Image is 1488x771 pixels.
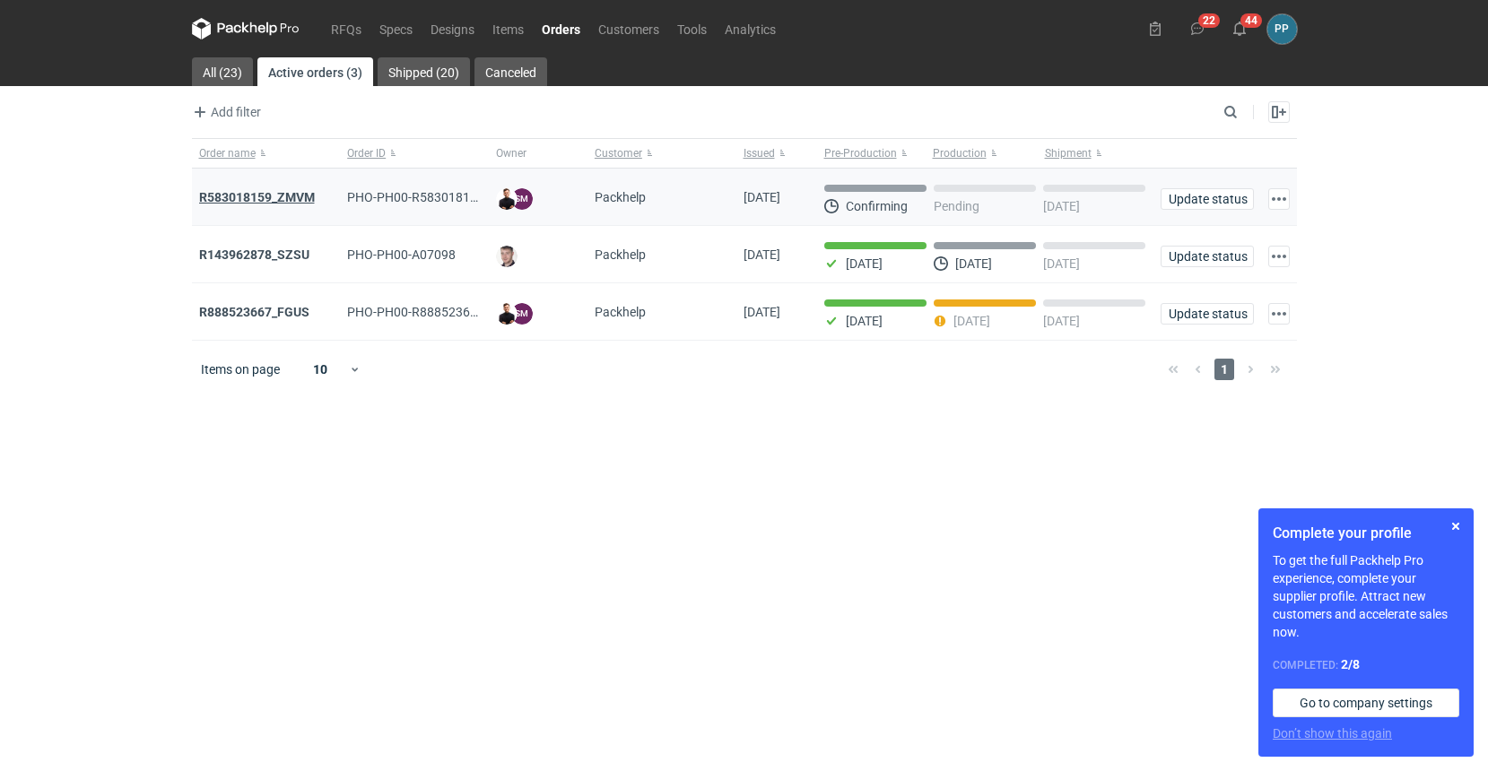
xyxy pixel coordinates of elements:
[1273,655,1459,674] div: Completed:
[1273,724,1392,742] button: Don’t show this again
[1225,14,1254,43] button: 44
[934,199,979,213] p: Pending
[511,303,533,325] figcaption: SM
[1183,14,1212,43] button: 22
[1268,246,1290,267] button: Actions
[189,101,261,123] span: Add filter
[1045,146,1092,160] span: Shipment
[595,247,646,262] span: Packhelp
[716,18,785,39] a: Analytics
[1043,199,1080,213] p: [DATE]
[1273,551,1459,641] p: To get the full Packhelp Pro experience, complete your supplier profile. Attract new customers an...
[496,146,526,160] span: Owner
[668,18,716,39] a: Tools
[1267,14,1297,44] button: PP
[1161,246,1254,267] button: Update status
[370,18,422,39] a: Specs
[322,18,370,39] a: RFQs
[1445,515,1466,537] button: Skip for now
[496,246,518,267] img: Maciej Sikora
[846,256,883,271] p: [DATE]
[744,305,780,319] span: 29/07/2025
[201,360,280,378] span: Items on page
[1273,689,1459,717] a: Go to company settings
[1267,14,1297,44] div: Paweł Puch
[955,256,992,271] p: [DATE]
[199,190,315,204] a: R583018159_ZMVM
[347,190,526,204] span: PHO-PH00-R583018159_ZMVM
[1043,256,1080,271] p: [DATE]
[595,305,646,319] span: Packhelp
[199,305,309,319] a: R888523667_FGUS
[595,146,642,160] span: Customer
[257,57,373,86] a: Active orders (3)
[1273,523,1459,544] h1: Complete your profile
[347,146,386,160] span: Order ID
[736,139,817,168] button: Issued
[1268,303,1290,325] button: Actions
[496,188,518,210] img: Tomasz Kubiak
[817,139,929,168] button: Pre-Production
[347,305,521,319] span: PHO-PH00-R888523667_FGUS
[1268,188,1290,210] button: Actions
[533,18,589,39] a: Orders
[511,188,533,210] figcaption: SM
[1161,188,1254,210] button: Update status
[1169,250,1246,263] span: Update status
[824,146,897,160] span: Pre-Production
[846,199,908,213] p: Confirming
[1043,314,1080,328] p: [DATE]
[744,146,775,160] span: Issued
[192,18,300,39] svg: Packhelp Pro
[846,314,883,328] p: [DATE]
[1214,359,1234,380] span: 1
[188,101,262,123] button: Add filter
[199,247,309,262] a: R143962878_SZSU
[1041,139,1153,168] button: Shipment
[744,190,780,204] span: 12/08/2025
[1161,303,1254,325] button: Update status
[474,57,547,86] a: Canceled
[496,303,518,325] img: Tomasz Kubiak
[292,357,350,382] div: 10
[378,57,470,86] a: Shipped (20)
[587,139,736,168] button: Customer
[595,190,646,204] span: Packhelp
[422,18,483,39] a: Designs
[347,247,456,262] span: PHO-PH00-A07098
[1169,308,1246,320] span: Update status
[589,18,668,39] a: Customers
[1220,101,1277,123] input: Search
[933,146,987,160] span: Production
[340,139,489,168] button: Order ID
[192,57,253,86] a: All (23)
[744,247,780,262] span: 11/08/2025
[1169,193,1246,205] span: Update status
[1341,657,1360,671] strong: 2 / 8
[483,18,533,39] a: Items
[199,146,256,160] span: Order name
[192,139,341,168] button: Order name
[929,139,1041,168] button: Production
[953,314,990,328] p: [DATE]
